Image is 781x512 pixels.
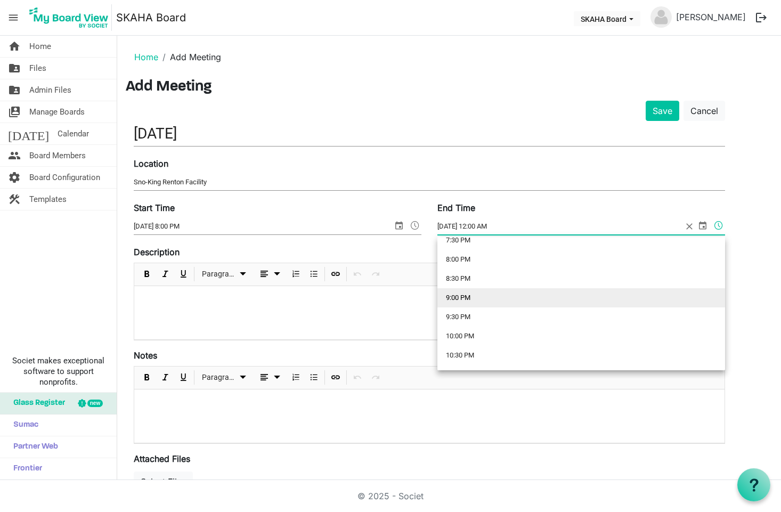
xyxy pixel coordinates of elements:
[202,267,237,281] span: Paragraph
[176,371,191,384] button: Underline
[174,263,192,286] div: Underline
[682,218,696,234] span: close
[289,267,303,281] button: Numbered List
[126,78,772,96] h3: Add Meeting
[134,121,725,146] input: Title
[684,101,725,121] a: Cancel
[437,201,475,214] label: End Time
[574,11,640,26] button: SKAHA Board dropdownbutton
[305,367,323,389] div: Bulleted List
[134,246,180,258] label: Description
[58,123,89,144] span: Calendar
[8,145,21,166] span: people
[8,458,42,480] span: Frontier
[393,218,405,232] span: select
[8,167,21,188] span: settings
[437,327,725,346] li: 10:00 PM
[437,250,725,269] li: 8:00 PM
[307,371,321,384] button: Bulleted List
[134,452,190,465] label: Attached Files
[29,145,86,166] span: Board Members
[253,263,287,286] div: Alignments
[156,263,174,286] div: Italic
[158,267,173,281] button: Italic
[196,367,253,389] div: Formats
[26,4,116,31] a: My Board View Logo
[750,6,772,29] button: logout
[174,367,192,389] div: Underline
[176,267,191,281] button: Underline
[134,472,193,492] button: Select Files
[329,267,343,281] button: Insert Link
[156,367,174,389] div: Italic
[87,400,103,407] div: new
[437,269,725,288] li: 8:30 PM
[327,263,345,286] div: Insert Link
[134,157,168,170] label: Location
[8,101,21,123] span: switch_account
[198,371,251,384] button: Paragraph dropdownbutton
[289,371,303,384] button: Numbered List
[138,263,156,286] div: Bold
[307,267,321,281] button: Bulleted List
[329,371,343,384] button: Insert Link
[437,307,725,327] li: 9:30 PM
[8,58,21,79] span: folder_shared
[437,346,725,365] li: 10:30 PM
[287,263,305,286] div: Numbered List
[140,371,154,384] button: Bold
[254,267,285,281] button: dropdownbutton
[29,58,46,79] span: Files
[138,367,156,389] div: Bold
[305,263,323,286] div: Bulleted List
[327,367,345,389] div: Insert Link
[134,201,175,214] label: Start Time
[116,7,186,28] a: SKAHA Board
[650,6,672,28] img: no-profile-picture.svg
[8,123,49,144] span: [DATE]
[29,167,100,188] span: Board Configuration
[253,367,287,389] div: Alignments
[29,189,67,210] span: Templates
[198,267,251,281] button: Paragraph dropdownbutton
[287,367,305,389] div: Numbered List
[437,365,725,384] li: 11:00 PM
[8,36,21,57] span: home
[8,393,65,414] span: Glass Register
[196,263,253,286] div: Formats
[5,355,112,387] span: Societ makes exceptional software to support nonprofits.
[29,101,85,123] span: Manage Boards
[357,491,424,501] a: © 2025 - Societ
[29,36,51,57] span: Home
[26,4,112,31] img: My Board View Logo
[437,231,725,250] li: 7:30 PM
[8,415,38,436] span: Sumac
[696,218,709,232] span: select
[140,267,154,281] button: Bold
[3,7,23,28] span: menu
[158,51,221,63] li: Add Meeting
[8,79,21,101] span: folder_shared
[29,79,71,101] span: Admin Files
[134,349,157,362] label: Notes
[672,6,750,28] a: [PERSON_NAME]
[158,371,173,384] button: Italic
[8,436,58,458] span: Partner Web
[134,52,158,62] a: Home
[646,101,679,121] button: Save
[202,371,237,384] span: Paragraph
[254,371,285,384] button: dropdownbutton
[437,288,725,307] li: 9:00 PM
[8,189,21,210] span: construction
